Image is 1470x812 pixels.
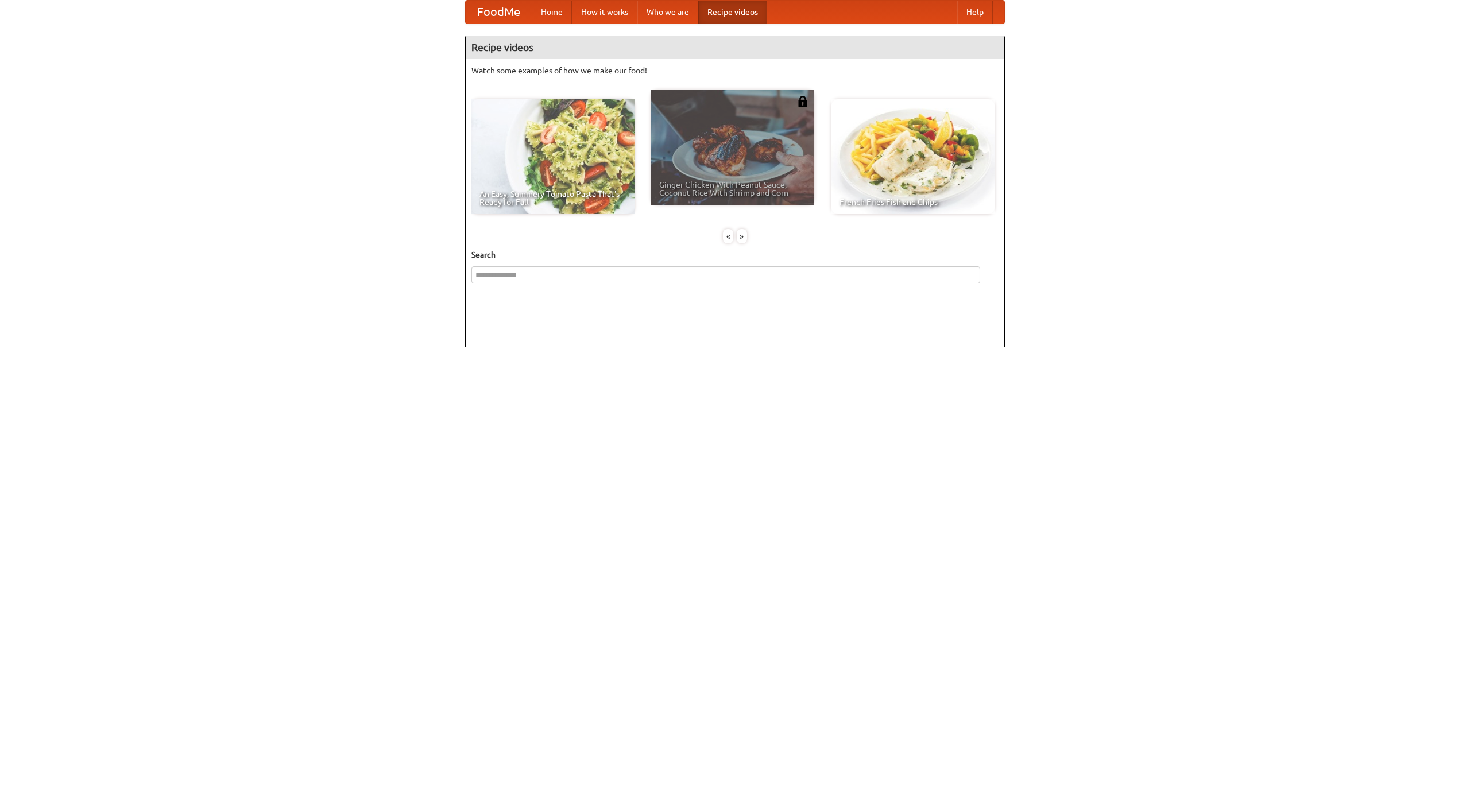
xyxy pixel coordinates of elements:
[532,1,572,24] a: Home
[637,1,698,24] a: Who we are
[466,36,1004,59] h4: Recipe videos
[957,1,993,24] a: Help
[797,96,808,107] img: 483408.png
[479,190,626,206] span: An Easy, Summery Tomato Pasta That's Ready for Fall
[840,198,987,206] span: French Fries Fish and Chips
[471,99,635,214] a: An Easy, Summery Tomato Pasta That's Ready for Fall
[737,229,747,243] div: »
[572,1,637,24] a: How it works
[466,1,532,24] a: FoodMe
[698,1,767,24] a: Recipe videos
[723,229,733,243] div: «
[471,65,999,76] p: Watch some examples of how we make our food!
[471,249,999,261] h5: Search
[831,99,995,214] a: French Fries Fish and Chips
